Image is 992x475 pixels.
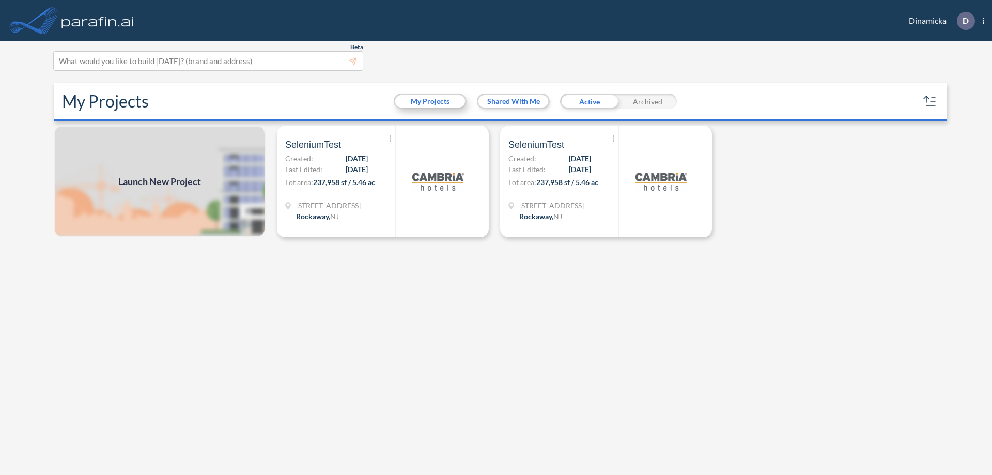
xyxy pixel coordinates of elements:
span: Rockaway , [296,212,330,221]
p: D [963,16,969,25]
span: [DATE] [346,164,368,175]
span: Lot area: [285,178,313,187]
span: Last Edited: [285,164,322,175]
button: Shared With Me [478,95,548,108]
span: [DATE] [569,164,591,175]
span: NJ [553,212,562,221]
span: 321 Mt Hope Ave [296,200,361,211]
span: SeleniumTest [285,139,341,151]
div: Rockaway, NJ [296,211,339,222]
span: Rockaway , [519,212,553,221]
img: logo [59,10,136,31]
span: Beta [350,43,363,51]
span: NJ [330,212,339,221]
span: SeleniumTest [508,139,564,151]
span: Last Edited: [508,164,546,175]
button: sort [922,93,938,110]
span: [DATE] [569,153,591,164]
span: Created: [508,153,536,164]
div: Archived [618,94,677,109]
img: logo [636,156,687,207]
div: Dinamicka [893,12,984,30]
a: Launch New Project [54,126,266,237]
span: Launch New Project [118,175,201,189]
img: logo [412,156,464,207]
span: 321 Mt Hope Ave [519,200,584,211]
div: Rockaway, NJ [519,211,562,222]
div: Active [560,94,618,109]
button: My Projects [395,95,465,108]
span: [DATE] [346,153,368,164]
span: 237,958 sf / 5.46 ac [536,178,598,187]
img: add [54,126,266,237]
span: Lot area: [508,178,536,187]
h2: My Projects [62,91,149,111]
span: 237,958 sf / 5.46 ac [313,178,375,187]
span: Created: [285,153,313,164]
